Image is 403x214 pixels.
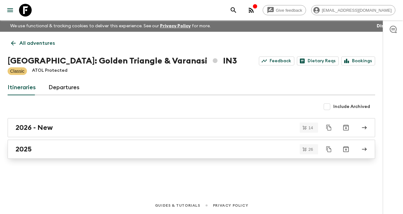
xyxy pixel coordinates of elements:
a: Give feedback [263,5,306,15]
button: Archive [340,121,352,134]
p: We use functional & tracking cookies to deliver this experience. See our for more. [8,20,213,32]
span: Give feedback [272,8,306,13]
p: ATOL Protected [32,67,67,75]
a: Dietary Reqs [297,57,339,65]
span: 14 [305,126,317,130]
h2: 2025 [16,145,32,153]
button: search adventures [227,4,240,17]
button: menu [4,4,16,17]
a: All adventures [8,37,58,50]
button: Duplicate [323,122,335,133]
h2: 2026 - New [16,124,53,132]
a: 2026 - New [8,118,375,137]
span: 26 [305,147,317,151]
a: Feedback [259,57,294,65]
span: [EMAIL_ADDRESS][DOMAIN_NAME] [318,8,395,13]
a: Departures [48,80,80,95]
a: Bookings [341,57,375,65]
button: Dismiss [375,22,395,30]
p: Classic [10,68,24,74]
button: Duplicate [323,144,335,155]
a: Itineraries [8,80,36,95]
a: Guides & Tutorials [155,202,200,209]
h1: [GEOGRAPHIC_DATA]: Golden Triangle & Varanasi IN3 [8,55,237,67]
p: All adventures [19,39,55,47]
span: Include Archived [333,104,370,110]
div: [EMAIL_ADDRESS][DOMAIN_NAME] [311,5,395,15]
a: Privacy Policy [213,202,248,209]
button: Archive [340,143,352,156]
a: Privacy Policy [160,24,191,28]
a: 2025 [8,140,375,159]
